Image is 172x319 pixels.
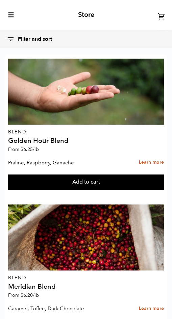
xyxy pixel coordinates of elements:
[8,158,102,168] p: Praline, Raspberry, Ganache
[8,292,39,298] span: From
[8,276,164,280] p: Blend
[8,130,164,134] p: Blend
[21,292,39,298] bdi: 6.20
[8,137,164,144] h4: Golden Hour Blend
[21,292,23,298] span: $
[7,32,59,46] button: Filter and sort
[7,11,15,18] button: toggle-mobile-menu
[139,301,164,316] a: Learn more
[78,11,94,19] h2: Store
[33,292,39,298] span: /lb
[8,174,164,190] button: Add to cart
[33,146,39,153] span: /lb
[8,283,164,290] h4: Meridian Blend
[21,146,23,153] span: $
[139,155,164,170] a: Learn more
[8,146,39,153] span: From
[21,146,39,153] bdi: 6.25
[8,304,102,314] p: Caramel, Toffee, Dark Chocolate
